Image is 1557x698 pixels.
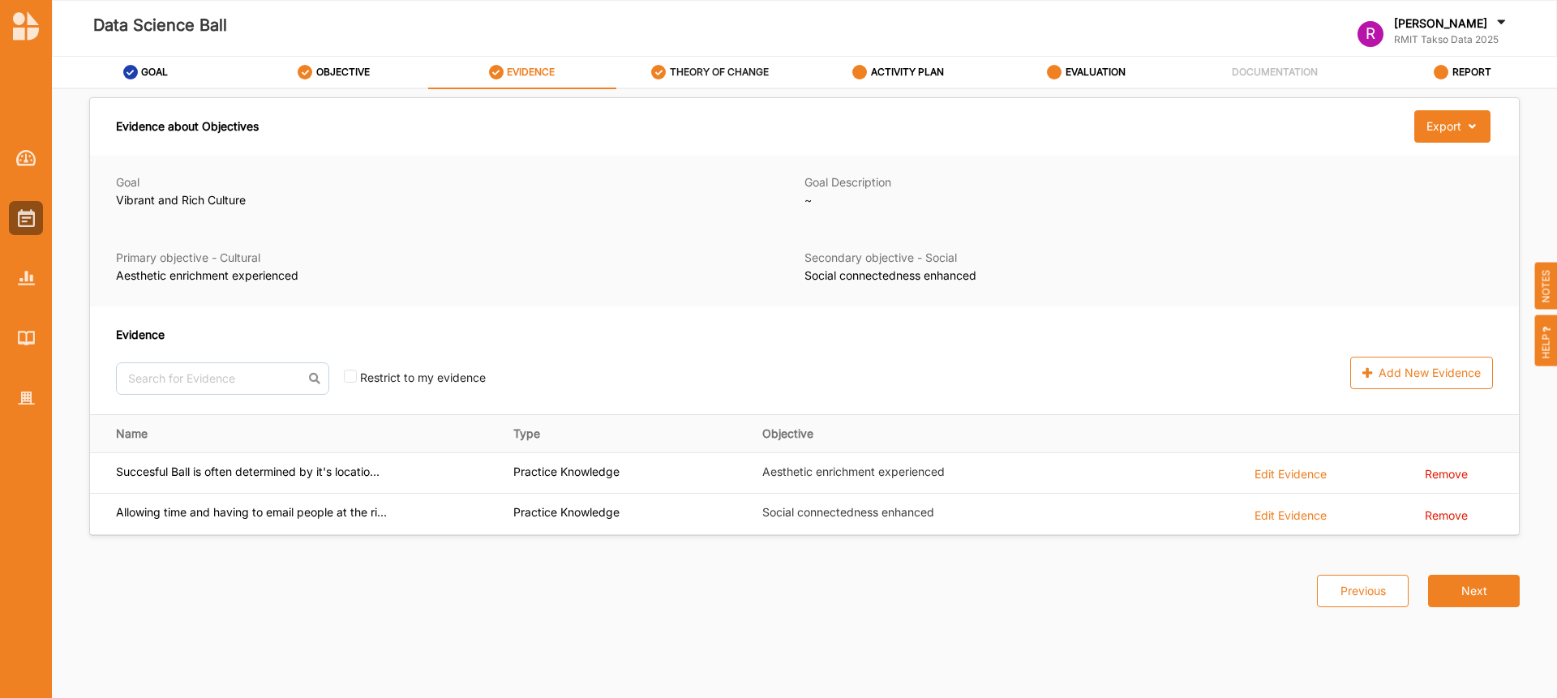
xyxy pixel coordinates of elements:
img: Organisation [18,392,35,405]
label: Aesthetic enrichment experienced [116,268,785,284]
img: Dashboard [16,150,36,166]
div: Evidence about Objectives [116,110,259,143]
div: Add New Evidence [1350,357,1493,389]
div: Remove [1425,465,1468,482]
label: [PERSON_NAME] [1394,16,1487,31]
input: Search for Evidence [116,362,329,395]
button: Export [1414,110,1490,143]
div: Edit Evidence [1255,505,1327,523]
label: Goal [116,175,785,190]
div: R [1358,21,1383,47]
img: Reports [18,271,35,285]
span: ~ [804,193,812,207]
img: Activities [18,209,35,227]
label: Aesthetic enrichment experienced [762,465,1232,479]
label: Data Science Ball [93,12,227,39]
label: Social connectedness enhanced [804,268,1480,284]
div: Export [1426,119,1461,134]
img: Library [18,331,35,345]
label: Succesful Ball is often determined by it's locatio... [116,465,380,479]
label: EVALUATION [1066,66,1126,79]
a: Reports [9,261,43,295]
label: ACTIVITY PLAN [871,66,944,79]
label: Practice Knowledge [513,465,620,479]
a: Activities [9,201,43,235]
label: GOAL [141,66,168,79]
th: Type [502,414,751,452]
div: Restrict to my evidence [360,370,486,395]
label: Goal Description [804,175,1480,190]
div: Remove [1425,505,1468,523]
label: Primary objective - Cultural [116,251,785,265]
button: Previous [1317,575,1409,607]
label: OBJECTIVE [316,66,370,79]
th: Objective [751,414,1243,452]
div: Evidence [116,326,957,343]
a: Organisation [9,381,43,415]
label: RMIT Takso Data 2025 [1394,33,1509,46]
img: logo [13,11,39,41]
label: EVIDENCE [507,66,555,79]
th: Name [90,414,502,452]
label: Practice Knowledge [513,505,620,520]
label: Social connectedness enhanced [762,505,1232,520]
a: Dashboard [9,141,43,175]
label: Allowing time and having to email people at the ri... [116,505,387,520]
label: DOCUMENTATION [1232,66,1318,79]
label: REPORT [1452,66,1491,79]
label: Vibrant and Rich Culture [116,192,785,208]
button: Next [1428,575,1520,607]
label: THEORY OF CHANGE [670,66,769,79]
a: Library [9,321,43,355]
div: Edit Evidence [1255,465,1327,482]
label: Secondary objective - Social [804,251,1480,265]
